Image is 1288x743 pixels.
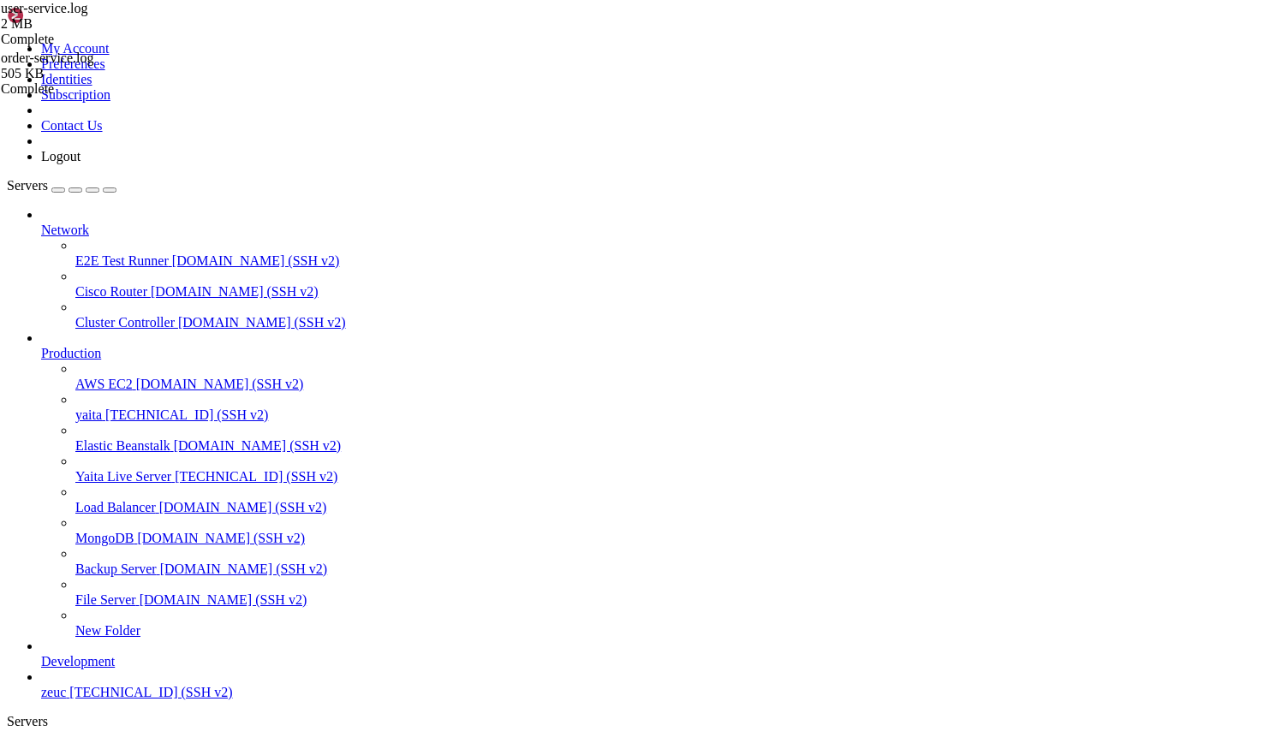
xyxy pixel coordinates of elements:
div: Complete [1,32,172,47]
div: Complete [1,81,172,97]
span: order-service.log [1,51,172,81]
span: user-service.log [1,1,172,32]
span: user-service.log [1,1,87,15]
div: 2 MB [1,16,172,32]
span: order-service.log [1,51,94,65]
div: 505 KB [1,66,172,81]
